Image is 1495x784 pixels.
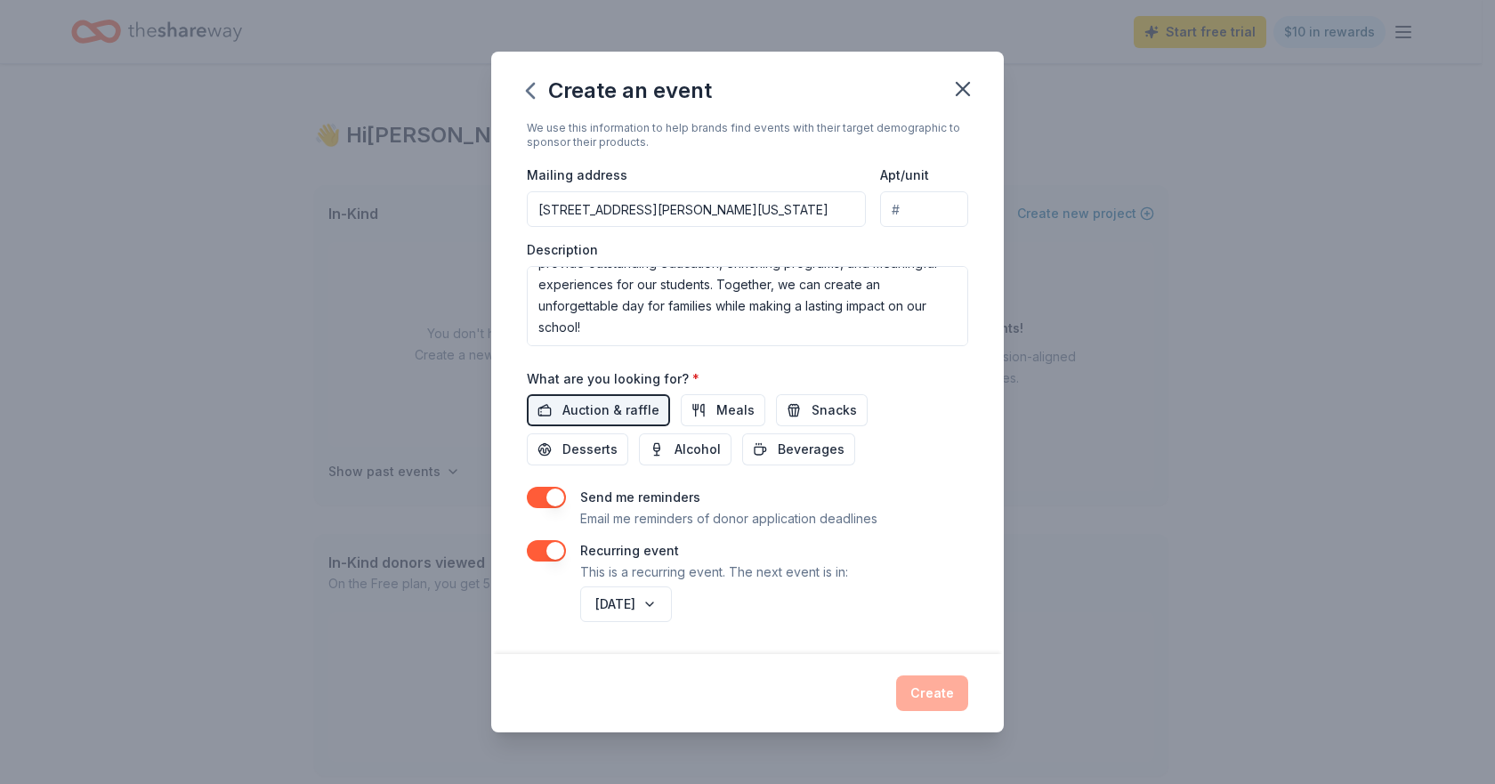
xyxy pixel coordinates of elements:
[527,77,712,105] div: Create an event
[681,394,765,426] button: Meals
[675,439,721,460] span: Alcohol
[580,543,679,558] label: Recurring event
[527,433,628,465] button: Desserts
[527,370,699,388] label: What are you looking for?
[527,191,866,227] input: Enter a US address
[580,562,848,583] p: This is a recurring event. The next event is in:
[880,191,968,227] input: #
[580,489,700,505] label: Send me reminders
[527,121,968,150] div: We use this information to help brands find events with their target demographic to sponsor their...
[527,394,670,426] button: Auction & raffle
[527,166,627,184] label: Mailing address
[639,433,731,465] button: Alcohol
[742,433,855,465] button: Beverages
[716,400,755,421] span: Meals
[562,400,659,421] span: Auction & raffle
[527,241,598,259] label: Description
[776,394,868,426] button: Snacks
[778,439,844,460] span: Beverages
[562,439,618,460] span: Desserts
[812,400,857,421] span: Snacks
[580,586,672,622] button: [DATE]
[580,508,877,529] p: Email me reminders of donor application deadlines
[527,266,968,346] textarea: We invite our entire community to get involved and help make the 3rd Annual Strelitz Fall Festiva...
[880,166,929,184] label: Apt/unit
